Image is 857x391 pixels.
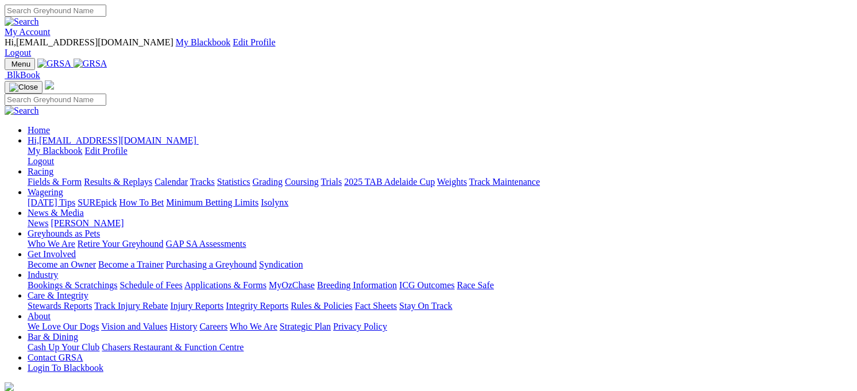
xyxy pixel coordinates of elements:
a: My Blackbook [176,37,231,47]
button: Toggle navigation [5,81,43,94]
div: About [28,322,852,332]
span: Hi, [EMAIL_ADDRESS][DOMAIN_NAME] [5,37,173,47]
a: My Account [5,27,51,37]
a: Minimum Betting Limits [166,198,258,207]
a: Syndication [259,260,303,269]
a: Industry [28,270,58,280]
a: Logout [5,48,31,57]
a: Calendar [155,177,188,187]
a: Logout [28,156,54,166]
a: Purchasing a Greyhound [166,260,257,269]
a: Get Involved [28,249,76,259]
img: logo-grsa-white.png [45,80,54,90]
a: ICG Outcomes [399,280,454,290]
a: Results & Replays [84,177,152,187]
div: Greyhounds as Pets [28,239,852,249]
div: Get Involved [28,260,852,270]
a: Applications & Forms [184,280,267,290]
a: Careers [199,322,227,331]
img: Close [9,83,38,92]
a: Schedule of Fees [119,280,182,290]
input: Search [5,94,106,106]
a: Statistics [217,177,250,187]
a: Rules & Policies [291,301,353,311]
div: My Account [5,37,852,58]
a: Coursing [285,177,319,187]
a: Racing [28,167,53,176]
img: Search [5,106,39,116]
a: SUREpick [78,198,117,207]
a: Strategic Plan [280,322,331,331]
span: Hi, [EMAIL_ADDRESS][DOMAIN_NAME] [28,136,196,145]
img: GRSA [37,59,71,69]
a: Who We Are [230,322,277,331]
a: Home [28,125,50,135]
a: Greyhounds as Pets [28,229,100,238]
a: BlkBook [5,70,40,80]
a: How To Bet [119,198,164,207]
a: Privacy Policy [333,322,387,331]
a: MyOzChase [269,280,315,290]
a: Track Maintenance [469,177,540,187]
a: News [28,218,48,228]
a: History [169,322,197,331]
a: Weights [437,177,467,187]
a: 2025 TAB Adelaide Cup [344,177,435,187]
a: Injury Reports [170,301,223,311]
input: Search [5,5,106,17]
a: Stay On Track [399,301,452,311]
a: Bar & Dining [28,332,78,342]
a: Fields & Form [28,177,82,187]
div: Bar & Dining [28,342,852,353]
a: My Blackbook [28,146,83,156]
a: Retire Your Greyhound [78,239,164,249]
a: Tracks [190,177,215,187]
div: Care & Integrity [28,301,852,311]
a: Cash Up Your Club [28,342,99,352]
a: Become an Owner [28,260,96,269]
div: News & Media [28,218,852,229]
a: GAP SA Assessments [166,239,246,249]
img: Search [5,17,39,27]
a: Breeding Information [317,280,397,290]
a: News & Media [28,208,84,218]
span: BlkBook [7,70,40,80]
div: Racing [28,177,852,187]
a: Hi,[EMAIL_ADDRESS][DOMAIN_NAME] [28,136,199,145]
a: Integrity Reports [226,301,288,311]
a: Chasers Restaurant & Function Centre [102,342,244,352]
a: Bookings & Scratchings [28,280,117,290]
a: [PERSON_NAME] [51,218,123,228]
a: Grading [253,177,283,187]
a: Contact GRSA [28,353,83,362]
div: Hi,[EMAIL_ADDRESS][DOMAIN_NAME] [28,146,852,167]
a: Vision and Values [101,322,167,331]
a: Fact Sheets [355,301,397,311]
a: Track Injury Rebate [94,301,168,311]
a: About [28,311,51,321]
a: Stewards Reports [28,301,92,311]
a: Care & Integrity [28,291,88,300]
img: GRSA [74,59,107,69]
a: Login To Blackbook [28,363,103,373]
div: Wagering [28,198,852,208]
a: Edit Profile [233,37,275,47]
a: Isolynx [261,198,288,207]
span: Menu [11,60,30,68]
a: Who We Are [28,239,75,249]
a: Race Safe [457,280,493,290]
a: Become a Trainer [98,260,164,269]
a: Wagering [28,187,63,197]
a: We Love Our Dogs [28,322,99,331]
a: Trials [321,177,342,187]
button: Toggle navigation [5,58,35,70]
a: [DATE] Tips [28,198,75,207]
div: Industry [28,280,852,291]
a: Edit Profile [85,146,128,156]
